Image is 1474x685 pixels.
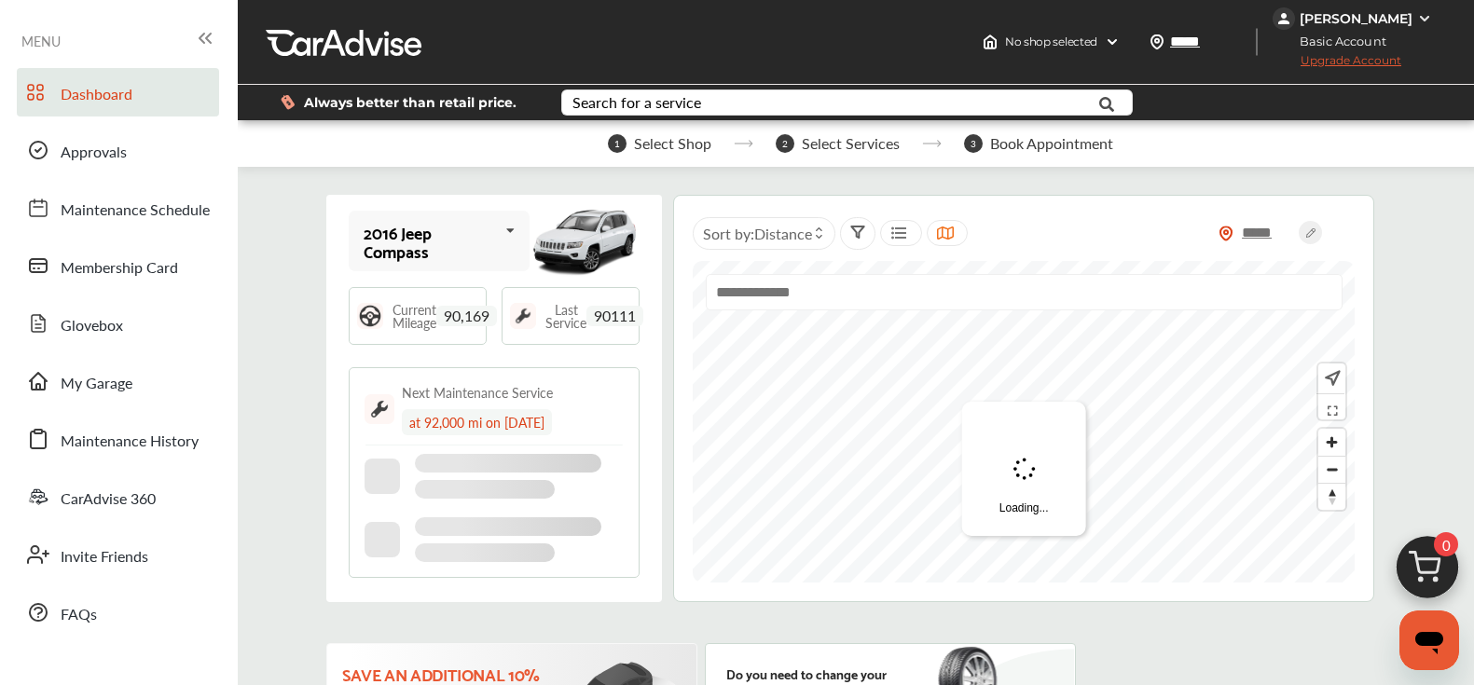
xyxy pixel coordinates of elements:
span: Approvals [61,141,127,165]
img: stepper-arrow.e24c07c6.svg [922,140,942,147]
div: at 92,000 mi on [DATE] [402,409,552,435]
span: 90,169 [436,306,497,326]
span: Last Service [545,303,586,329]
span: Dashboard [61,83,132,107]
img: location_vector.a44bc228.svg [1150,34,1164,49]
img: maintenance_logo [365,394,394,424]
button: Reset bearing to north [1318,483,1345,510]
img: maintenance_logo [510,303,536,329]
p: Save an additional 10% [342,664,556,684]
span: Book Appointment [990,135,1113,152]
span: MENU [21,34,61,48]
button: Zoom out [1318,456,1345,483]
img: location_vector_orange.38f05af8.svg [1219,226,1233,241]
span: Upgrade Account [1273,53,1401,76]
a: Glovebox [17,299,219,348]
span: 3 [964,134,983,153]
span: Membership Card [61,256,178,281]
img: header-home-logo.8d720a4f.svg [983,34,998,49]
span: 1 [608,134,627,153]
span: My Garage [61,372,132,396]
img: jVpblrzwTbfkPYzPPzSLxeg0AAAAASUVORK5CYII= [1273,7,1295,30]
img: WGsFRI8htEPBVLJbROoPRyZpYNWhNONpIPPETTm6eUC0GeLEiAAAAAElFTkSuQmCC [1417,11,1432,26]
span: Select Services [802,135,900,152]
span: Invite Friends [61,545,148,569]
img: header-down-arrow.9dd2ce7d.svg [1105,34,1120,49]
a: Membership Card [17,241,219,290]
a: Dashboard [17,68,219,116]
span: Reset bearing to north [1318,484,1345,510]
div: 2016 Jeep Compass [364,223,498,260]
a: Maintenance Schedule [17,184,219,232]
span: Maintenance Schedule [61,199,210,223]
span: Sort by : [703,223,812,244]
img: stepper-arrow.e24c07c6.svg [734,140,753,147]
iframe: Button to launch messaging window [1399,610,1459,670]
span: Select Shop [634,135,711,152]
span: Always better than retail price. [304,96,517,109]
img: border-line.da1032d4.svg [365,445,624,445]
a: My Garage [17,357,219,405]
span: No shop selected [1005,34,1097,49]
span: Current Mileage [393,303,436,329]
span: Maintenance History [61,430,199,454]
span: Distance [754,223,812,244]
a: FAQs [17,588,219,637]
span: Zoom out [1318,457,1345,483]
a: CarAdvise 360 [17,473,219,521]
a: Approvals [17,126,219,174]
canvas: Map [693,261,1356,582]
img: dollor_label_vector.a70140d1.svg [281,94,295,110]
img: recenter.ce011a49.svg [1321,368,1341,389]
img: steering_logo [357,303,383,329]
img: header-divider.bc55588e.svg [1256,28,1258,56]
a: Maintenance History [17,415,219,463]
span: FAQs [61,603,97,627]
span: Glovebox [61,314,123,338]
div: [PERSON_NAME] [1300,10,1412,27]
span: CarAdvise 360 [61,487,156,512]
div: Search for a service [572,95,701,110]
img: cart_icon.3d0951e8.svg [1383,527,1472,617]
span: Basic Account [1274,32,1400,51]
span: 90111 [586,306,643,326]
div: Next Maintenance Service [402,383,553,402]
button: Zoom in [1318,429,1345,456]
a: Invite Friends [17,530,219,579]
img: mobile_10656_st0640_046.jpg [530,199,640,282]
span: 2 [776,134,794,153]
span: 0 [1434,532,1458,556]
div: Loading... [962,402,1086,536]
